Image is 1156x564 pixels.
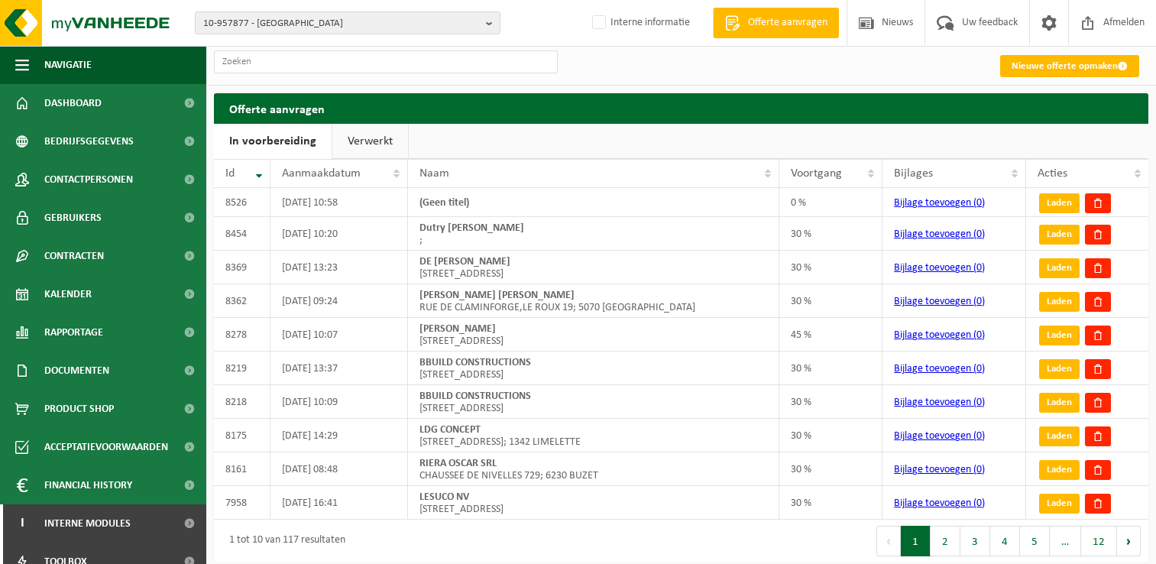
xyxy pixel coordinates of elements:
[270,318,408,352] td: [DATE] 10:07
[589,11,690,34] label: Interne informatie
[894,262,985,274] a: Bijlage toevoegen (0)
[214,385,270,419] td: 8218
[214,352,270,385] td: 8219
[419,323,496,335] strong: [PERSON_NAME]
[1000,55,1139,77] a: Nieuwe offerte opmaken
[44,237,104,275] span: Contracten
[1038,167,1067,180] span: Acties
[419,290,575,301] strong: [PERSON_NAME] [PERSON_NAME]
[1039,460,1080,480] a: Laden
[270,385,408,419] td: [DATE] 10:09
[332,124,408,159] a: Verwerkt
[44,390,114,428] span: Product Shop
[1039,326,1080,345] a: Laden
[408,284,780,318] td: RUE DE CLAMINFORGE,LE ROUX 19; 5070 [GEOGRAPHIC_DATA]
[876,526,901,556] button: Previous
[713,8,839,38] a: Offerte aanvragen
[894,229,985,240] a: Bijlage toevoegen (0)
[44,275,92,313] span: Kalender
[214,50,558,73] input: Zoeken
[976,464,982,475] span: 0
[214,486,270,520] td: 7958
[408,419,780,452] td: [STREET_ADDRESS]; 1342 LIMELETTE
[419,491,469,503] strong: LESUCO NV
[44,122,134,160] span: Bedrijfsgegevens
[408,352,780,385] td: [STREET_ADDRESS]
[976,197,982,209] span: 0
[976,498,982,509] span: 0
[1050,526,1081,556] span: …
[419,167,449,180] span: Naam
[270,284,408,318] td: [DATE] 09:24
[222,527,345,555] div: 1 tot 10 van 117 resultaten
[44,352,109,390] span: Documenten
[960,526,990,556] button: 3
[214,124,332,159] a: In voorbereiding
[779,318,882,352] td: 45 %
[214,419,270,452] td: 8175
[1039,292,1080,312] a: Laden
[894,498,985,509] a: Bijlage toevoegen (0)
[894,197,985,209] a: Bijlage toevoegen (0)
[894,397,985,408] a: Bijlage toevoegen (0)
[419,256,510,267] strong: DE [PERSON_NAME]
[225,167,235,180] span: Id
[408,385,780,419] td: [STREET_ADDRESS]
[419,458,497,469] strong: RIERA OSCAR SRL
[44,313,103,352] span: Rapportage
[1039,494,1080,514] a: Laden
[408,251,780,284] td: [STREET_ADDRESS]
[976,296,982,307] span: 0
[1020,526,1050,556] button: 5
[214,452,270,486] td: 8161
[419,222,524,234] strong: Dutry [PERSON_NAME]
[419,357,531,368] strong: BBUILD CONSTRUCTIONS
[408,486,780,520] td: [STREET_ADDRESS]
[990,526,1020,556] button: 4
[779,486,882,520] td: 30 %
[44,466,132,504] span: Financial History
[270,188,408,217] td: [DATE] 10:58
[408,452,780,486] td: CHAUSSEE DE NIVELLES 729; 6230 BUZET
[44,504,131,543] span: Interne modules
[214,93,1148,123] h2: Offerte aanvragen
[44,46,92,84] span: Navigatie
[779,188,882,217] td: 0 %
[270,419,408,452] td: [DATE] 14:29
[408,217,780,251] td: ;
[779,419,882,452] td: 30 %
[744,15,831,31] span: Offerte aanvragen
[894,464,985,475] a: Bijlage toevoegen (0)
[779,385,882,419] td: 30 %
[976,363,982,374] span: 0
[195,11,500,34] button: 10-957877 - [GEOGRAPHIC_DATA]
[894,296,985,307] a: Bijlage toevoegen (0)
[15,504,29,543] span: I
[976,430,982,442] span: 0
[419,391,531,402] strong: BBUILD CONSTRUCTIONS
[270,352,408,385] td: [DATE] 13:37
[779,352,882,385] td: 30 %
[901,526,931,556] button: 1
[779,452,882,486] td: 30 %
[779,284,882,318] td: 30 %
[1039,359,1080,379] a: Laden
[976,262,982,274] span: 0
[1039,426,1080,446] a: Laden
[214,188,270,217] td: 8526
[894,363,985,374] a: Bijlage toevoegen (0)
[976,397,982,408] span: 0
[44,199,102,237] span: Gebruikers
[1081,526,1117,556] button: 12
[408,318,780,352] td: [STREET_ADDRESS]
[1117,526,1141,556] button: Next
[1039,258,1080,278] a: Laden
[419,197,469,209] strong: (Geen titel)
[270,251,408,284] td: [DATE] 13:23
[282,167,361,180] span: Aanmaakdatum
[419,424,481,436] strong: LDG CONCEPT
[44,428,168,466] span: Acceptatievoorwaarden
[214,284,270,318] td: 8362
[270,486,408,520] td: [DATE] 16:41
[214,318,270,352] td: 8278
